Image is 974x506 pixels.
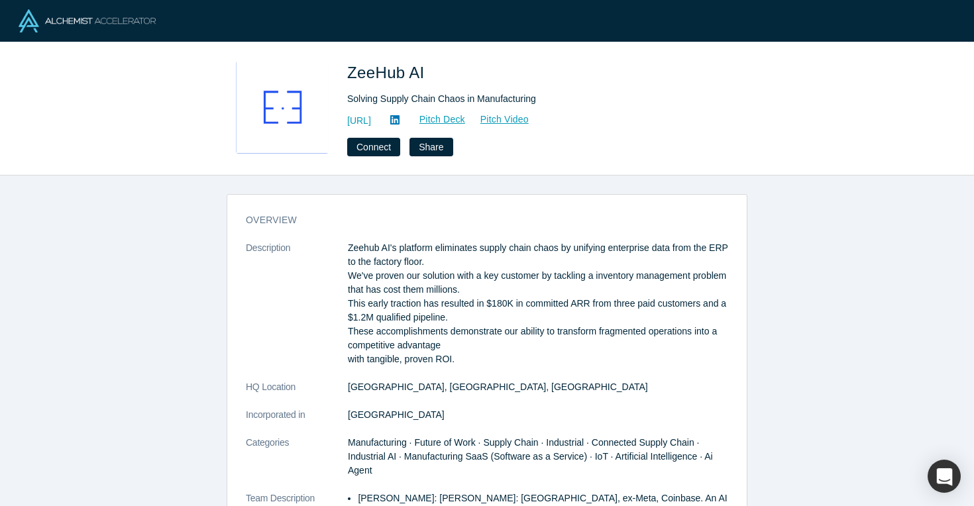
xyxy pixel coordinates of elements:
[246,380,348,408] dt: HQ Location
[466,112,529,127] a: Pitch Video
[19,9,156,32] img: Alchemist Logo
[246,241,348,380] dt: Description
[246,436,348,491] dt: Categories
[409,138,453,156] button: Share
[347,138,400,156] button: Connect
[347,114,371,128] a: [URL]
[347,64,429,81] span: ZeeHub AI
[348,380,728,394] dd: [GEOGRAPHIC_DATA], [GEOGRAPHIC_DATA], [GEOGRAPHIC_DATA]
[347,92,718,106] div: Solving Supply Chain Chaos in Manufacturing
[246,213,710,227] h3: overview
[405,112,466,127] a: Pitch Deck
[348,437,713,476] span: Manufacturing · Future of Work · Supply Chain · Industrial · Connected Supply Chain · Industrial ...
[236,61,329,154] img: ZeeHub AI's Logo
[246,408,348,436] dt: Incorporated in
[348,241,728,366] p: Zeehub AI's platform eliminates supply chain chaos by unifying enterprise data from the ERP to th...
[348,408,728,422] dd: [GEOGRAPHIC_DATA]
